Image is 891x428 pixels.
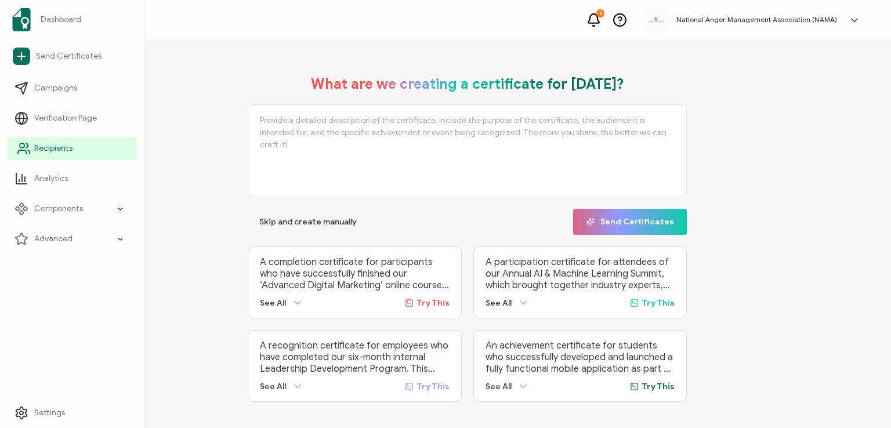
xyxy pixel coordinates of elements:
[12,8,31,31] img: sertifier-logomark-colored.svg
[647,17,665,23] img: 3ca2817c-e862-47f7-b2ec-945eb25c4a6c.jpg
[260,382,286,391] span: See All
[34,173,68,184] span: Analytics
[8,3,137,36] a: Dashboard
[260,298,286,308] span: See All
[573,209,687,235] button: Send Certificates
[676,16,837,24] h5: National Anger Management Association (NAMA)
[486,382,512,391] span: See All
[259,218,357,226] span: Skip and create manually
[596,9,604,17] div: 2
[8,77,137,100] a: Campaigns
[8,137,137,160] a: Recipients
[416,298,450,308] span: Try This
[642,298,675,308] span: Try This
[41,14,81,26] span: Dashboard
[311,75,624,93] h1: What are we creating a certificate for [DATE]?
[486,298,512,308] span: See All
[34,82,77,94] span: Campaigns
[260,256,449,291] p: A completion certificate for participants who have successfully finished our ‘Advanced Digital Ma...
[260,340,449,375] p: A recognition certificate for employees who have completed our six-month internal Leadership Deve...
[8,107,137,130] a: Verification Page
[586,217,674,226] span: Send Certificates
[8,167,137,190] a: Analytics
[34,203,83,215] span: Components
[486,340,675,375] p: An achievement certificate for students who successfully developed and launched a fully functiona...
[642,382,675,391] span: Try This
[833,372,891,428] iframe: Chat Widget
[34,113,97,124] span: Verification Page
[8,401,137,425] a: Settings
[486,256,675,291] p: A participation certificate for attendees of our Annual AI & Machine Learning Summit, which broug...
[8,43,137,70] a: Send Certificates
[34,143,73,154] span: Recipients
[36,50,102,62] span: Send Certificates
[34,407,65,419] span: Settings
[248,209,368,235] button: Skip and create manually
[416,382,450,391] span: Try This
[34,233,73,245] span: Advanced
